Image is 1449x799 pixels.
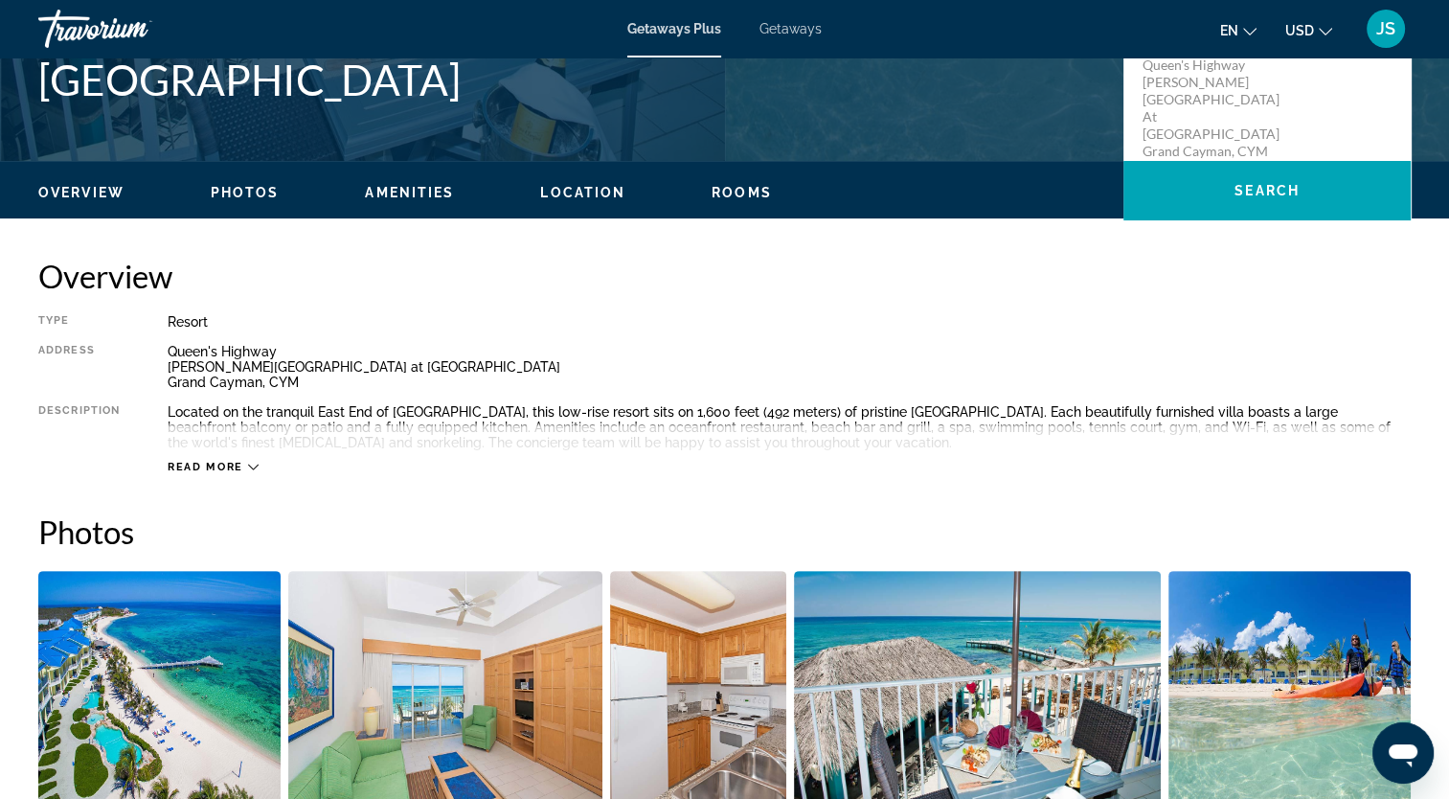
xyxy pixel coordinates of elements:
iframe: Button to launch messaging window [1372,722,1434,784]
button: Rooms [712,184,772,201]
div: Queen's Highway [PERSON_NAME][GEOGRAPHIC_DATA] at [GEOGRAPHIC_DATA] Grand Cayman, CYM [168,344,1411,390]
button: User Menu [1361,9,1411,49]
div: Address [38,344,120,390]
button: Change language [1220,16,1257,44]
div: Type [38,314,120,330]
button: Photos [211,184,280,201]
span: Photos [211,185,280,200]
button: Location [540,184,625,201]
div: Description [38,404,120,450]
a: Travorium [38,4,230,54]
span: JS [1376,19,1395,38]
h2: Photos [38,513,1411,551]
button: Change currency [1285,16,1332,44]
span: Location [540,185,625,200]
button: Read more [168,460,259,474]
button: Amenities [365,184,454,201]
button: Overview [38,184,125,201]
p: Queen's Highway [PERSON_NAME][GEOGRAPHIC_DATA] at [GEOGRAPHIC_DATA] Grand Cayman, CYM [1143,57,1296,160]
button: Search [1123,161,1411,220]
div: Resort [168,314,1411,330]
a: Getaways Plus [627,21,721,36]
span: Amenities [365,185,454,200]
h1: [GEOGRAPHIC_DATA] [38,55,1104,104]
h2: Overview [38,257,1411,295]
span: Overview [38,185,125,200]
a: Getaways [759,21,822,36]
span: Rooms [712,185,772,200]
span: Search [1234,183,1300,198]
span: USD [1285,23,1314,38]
div: Located on the tranquil East End of [GEOGRAPHIC_DATA], this low-rise resort sits on 1,600 feet (4... [168,404,1411,450]
span: Read more [168,461,243,473]
span: en [1220,23,1238,38]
